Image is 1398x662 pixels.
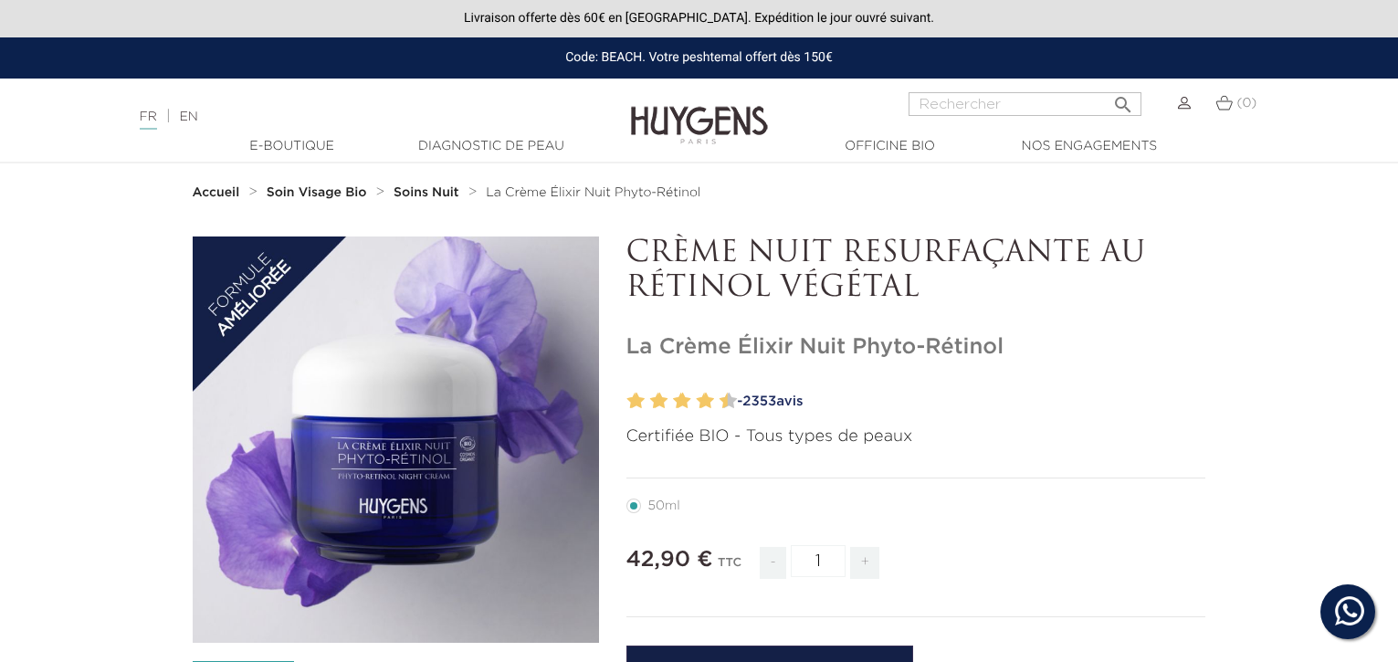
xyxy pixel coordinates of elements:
a: Soin Visage Bio [267,185,372,200]
span: La Crème Élixir Nuit Phyto-Rétinol [486,186,700,199]
span: + [850,547,879,579]
img: Huygens [631,77,768,147]
label: 1 [624,388,630,415]
div: | [131,106,569,128]
label: 10 [723,388,737,415]
strong: Soin Visage Bio [267,186,367,199]
label: 6 [678,388,691,415]
label: 3 [646,388,653,415]
a: E-Boutique [201,137,384,156]
input: Rechercher [909,92,1141,116]
a: FR [140,110,157,130]
label: 7 [692,388,699,415]
a: Accueil [193,185,244,200]
a: EN [179,110,197,123]
a: Nos engagements [998,137,1181,156]
span: 42,90 € [626,549,713,571]
a: Soins Nuit [394,185,463,200]
button:  [1107,87,1140,111]
a: Diagnostic de peau [400,137,583,156]
div: TTC [718,543,741,593]
label: 9 [716,388,722,415]
h1: La Crème Élixir Nuit Phyto-Rétinol [626,334,1206,361]
label: 4 [654,388,667,415]
i:  [1112,89,1134,110]
label: 2 [631,388,645,415]
p: CRÈME NUIT RESURFAÇANTE AU RÉTINOL VÉGÉTAL [626,236,1206,307]
span: - [760,547,785,579]
a: -2353avis [731,388,1206,415]
label: 8 [700,388,714,415]
span: (0) [1236,97,1256,110]
a: Officine Bio [799,137,982,156]
strong: Accueil [193,186,240,199]
label: 50ml [626,499,702,513]
input: Quantité [791,545,846,577]
strong: Soins Nuit [394,186,459,199]
span: 2353 [742,394,776,408]
a: La Crème Élixir Nuit Phyto-Rétinol [486,185,700,200]
label: 5 [669,388,676,415]
p: Certifiée BIO - Tous types de peaux [626,425,1206,449]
